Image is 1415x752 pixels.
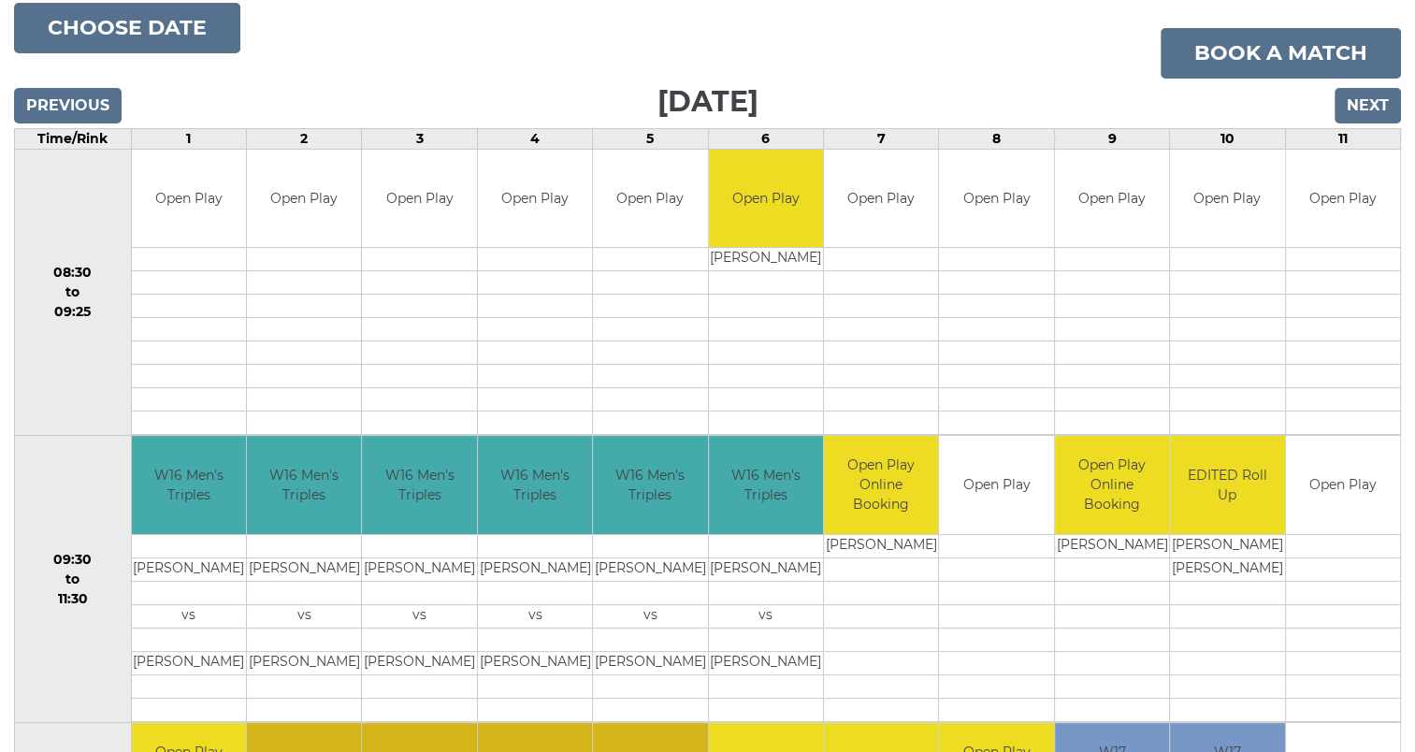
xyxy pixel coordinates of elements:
[824,534,938,557] td: [PERSON_NAME]
[1055,436,1169,534] td: Open Play Online Booking
[362,557,476,581] td: [PERSON_NAME]
[247,651,361,674] td: [PERSON_NAME]
[362,128,477,149] td: 3
[1170,557,1284,581] td: [PERSON_NAME]
[477,128,592,149] td: 4
[132,557,246,581] td: [PERSON_NAME]
[15,436,132,723] td: 09:30 to 11:30
[15,149,132,436] td: 08:30 to 09:25
[478,150,592,248] td: Open Play
[132,436,246,534] td: W16 Men's Triples
[478,604,592,628] td: vs
[593,651,707,674] td: [PERSON_NAME]
[1285,128,1401,149] td: 11
[709,651,823,674] td: [PERSON_NAME]
[246,128,361,149] td: 2
[593,436,707,534] td: W16 Men's Triples
[131,128,246,149] td: 1
[939,436,1053,534] td: Open Play
[709,604,823,628] td: vs
[14,3,240,53] button: Choose date
[247,150,361,248] td: Open Play
[939,128,1054,149] td: 8
[247,604,361,628] td: vs
[1170,150,1284,248] td: Open Play
[478,557,592,581] td: [PERSON_NAME]
[247,436,361,534] td: W16 Men's Triples
[593,557,707,581] td: [PERSON_NAME]
[593,150,707,248] td: Open Play
[132,150,246,248] td: Open Play
[708,128,823,149] td: 6
[824,150,938,248] td: Open Play
[478,436,592,534] td: W16 Men's Triples
[824,436,938,534] td: Open Play Online Booking
[1170,534,1284,557] td: [PERSON_NAME]
[709,436,823,534] td: W16 Men's Triples
[709,150,823,248] td: Open Play
[1335,88,1401,123] input: Next
[593,604,707,628] td: vs
[132,651,246,674] td: [PERSON_NAME]
[14,88,122,123] input: Previous
[247,557,361,581] td: [PERSON_NAME]
[362,604,476,628] td: vs
[362,150,476,248] td: Open Play
[1055,534,1169,557] td: [PERSON_NAME]
[15,128,132,149] td: Time/Rink
[1170,128,1285,149] td: 10
[1170,436,1284,534] td: EDITED Roll Up
[1161,28,1401,79] a: Book a match
[709,248,823,271] td: [PERSON_NAME]
[823,128,938,149] td: 7
[362,651,476,674] td: [PERSON_NAME]
[1286,150,1401,248] td: Open Play
[1055,150,1169,248] td: Open Play
[362,436,476,534] td: W16 Men's Triples
[709,557,823,581] td: [PERSON_NAME]
[939,150,1053,248] td: Open Play
[478,651,592,674] td: [PERSON_NAME]
[593,128,708,149] td: 5
[1054,128,1169,149] td: 9
[132,604,246,628] td: vs
[1286,436,1401,534] td: Open Play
